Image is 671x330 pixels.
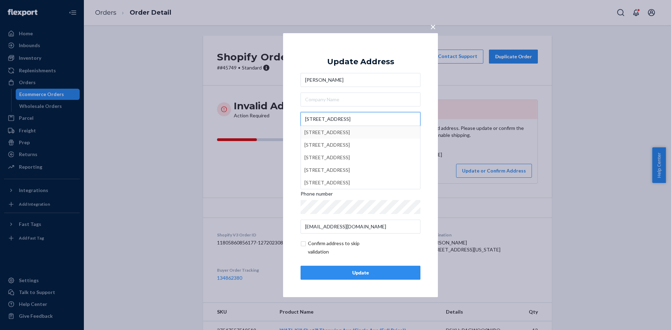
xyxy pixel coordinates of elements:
input: Company Name [301,93,420,107]
div: Update [306,269,414,276]
span: × [430,20,436,32]
input: [STREET_ADDRESS][STREET_ADDRESS][STREET_ADDRESS][STREET_ADDRESS][STREET_ADDRESS] [301,112,420,126]
div: Update Address [327,57,394,66]
div: [STREET_ADDRESS] [304,126,417,139]
input: First & Last Name [301,73,420,87]
input: Email (Only Required for International) [301,220,420,234]
button: Update [301,266,420,280]
div: [STREET_ADDRESS] [304,164,417,176]
div: [STREET_ADDRESS] [304,151,417,164]
div: [STREET_ADDRESS] [304,176,417,189]
span: Phone number [301,190,333,200]
div: [STREET_ADDRESS] [304,139,417,151]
